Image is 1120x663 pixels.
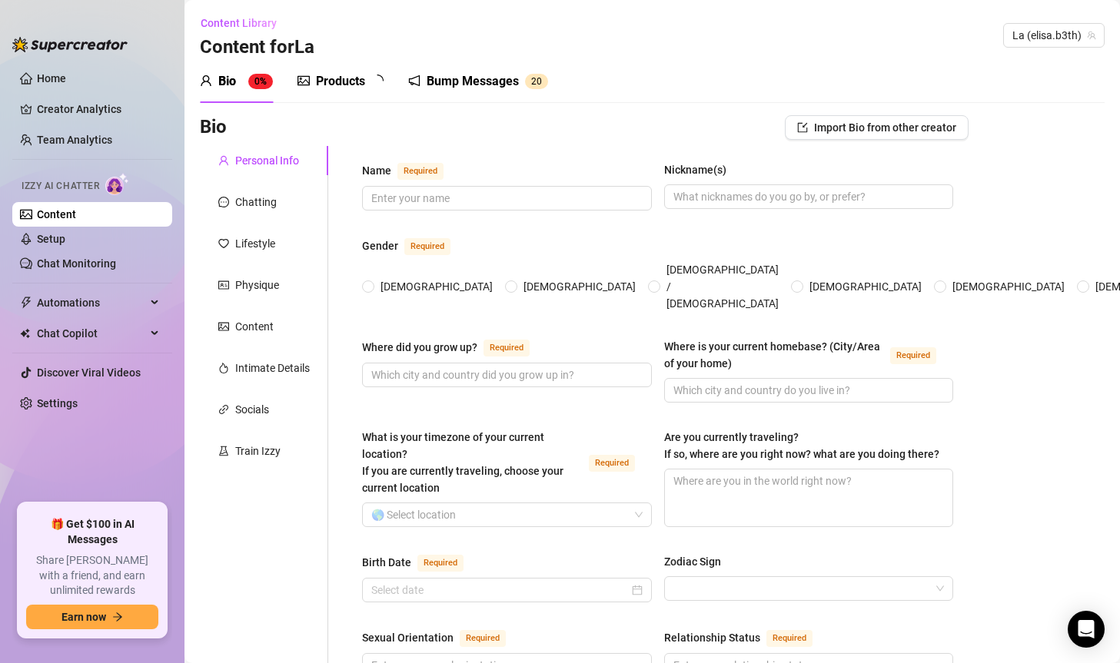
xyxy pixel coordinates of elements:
span: import [797,122,808,133]
div: Name [362,162,391,179]
span: Earn now [61,611,106,623]
button: Content Library [200,11,289,35]
span: Required [417,555,464,572]
span: picture [297,75,310,87]
span: Required [484,340,530,356]
div: Nickname(s) [664,161,726,178]
label: Relationship Status [664,628,829,647]
span: Izzy AI Chatter [22,179,99,194]
span: La (elisa.b3th) [1012,24,1095,47]
button: Import Bio from other creator [785,115,969,140]
span: Are you currently traveling? If so, where are you right now? what are you doing there? [664,431,939,460]
div: Personal Info [235,152,299,169]
span: [DEMOGRAPHIC_DATA] [803,278,928,295]
input: Where did you grow up? [371,366,640,383]
div: Intimate Details [235,360,310,376]
img: logo-BBDzfeDw.svg [12,37,128,52]
div: Products [316,72,365,91]
sup: 20 [525,74,548,89]
span: notification [408,75,420,87]
span: experiment [218,446,229,456]
div: Content [235,318,274,335]
h3: Bio [200,115,227,140]
a: Content [37,208,76,220]
span: 2 [531,76,537,87]
span: Required [766,630,813,647]
span: user [218,155,229,166]
label: Where did you grow up? [362,338,547,356]
span: Required [589,455,635,472]
span: Required [397,163,444,180]
span: Required [404,238,450,255]
div: Sexual Orientation [362,629,454,646]
div: Bump Messages [427,72,519,91]
span: user [200,75,212,87]
input: Where is your current homebase? (City/Area of your home) [673,382,942,399]
span: picture [218,321,229,332]
span: Required [460,630,506,647]
button: Earn nowarrow-right [26,605,158,629]
span: 🎁 Get $100 in AI Messages [26,517,158,547]
span: Automations [37,290,146,315]
label: Name [362,161,460,180]
span: message [218,197,229,207]
div: Lifestyle [235,235,275,252]
img: AI Chatter [105,173,129,195]
h3: Content for La [200,35,314,60]
label: Zodiac Sign [664,553,732,570]
a: Discover Viral Videos [37,366,141,379]
div: Birth Date [362,554,411,571]
span: Content Library [201,17,277,29]
div: Socials [235,401,269,418]
span: Import Bio from other creator [814,121,956,134]
a: Settings [37,397,78,409]
sup: 0% [248,74,273,89]
span: idcard [218,280,229,290]
div: Physique [235,277,279,293]
span: Chat Copilot [37,321,146,346]
div: Gender [362,237,398,254]
span: Share [PERSON_NAME] with a friend, and earn unlimited rewards [26,553,158,598]
div: Relationship Status [664,629,760,646]
label: Birth Date [362,553,480,572]
span: [DEMOGRAPHIC_DATA] [374,278,499,295]
input: Name [371,190,640,207]
span: [DEMOGRAPHIC_DATA] [517,278,642,295]
span: thunderbolt [20,297,32,309]
a: Home [37,72,66,85]
img: Chat Copilot [20,328,30,339]
span: fire [218,363,229,373]
div: Chatting [235,194,277,211]
span: loading [371,75,384,87]
a: Creator Analytics [37,97,160,121]
span: Required [890,347,936,364]
span: link [218,404,229,415]
div: Where is your current homebase? (City/Area of your home) [664,338,885,372]
span: arrow-right [112,612,123,622]
a: Setup [37,233,65,245]
span: [DEMOGRAPHIC_DATA] / [DEMOGRAPHIC_DATA] [660,261,785,312]
input: Nickname(s) [673,188,942,205]
div: Open Intercom Messenger [1068,611,1105,648]
input: Birth Date [371,582,629,598]
span: team [1087,31,1096,40]
a: Team Analytics [37,134,112,146]
div: Where did you grow up? [362,339,477,356]
label: Sexual Orientation [362,628,523,647]
span: heart [218,238,229,249]
label: Nickname(s) [664,161,737,178]
label: Where is your current homebase? (City/Area of your home) [664,338,954,372]
a: Chat Monitoring [37,257,116,270]
span: What is your timezone of your current location? If you are currently traveling, choose your curre... [362,431,563,494]
span: 0 [537,76,542,87]
span: [DEMOGRAPHIC_DATA] [946,278,1071,295]
div: Zodiac Sign [664,553,721,570]
div: Train Izzy [235,443,281,459]
div: Bio [218,72,236,91]
label: Gender [362,237,467,255]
